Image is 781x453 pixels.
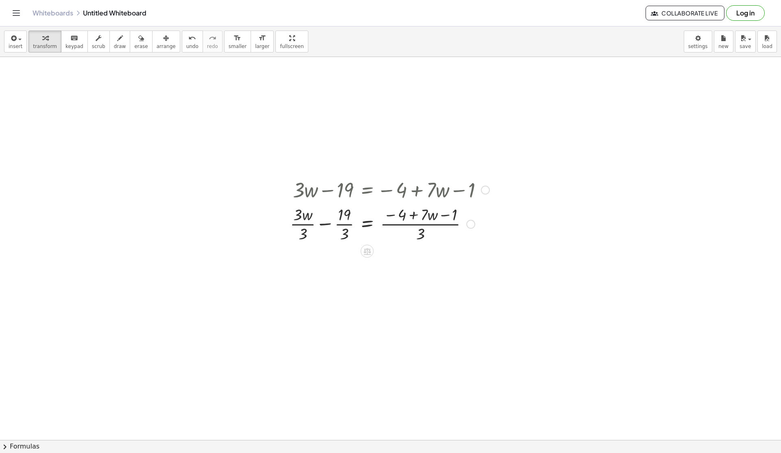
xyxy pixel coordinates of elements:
span: fullscreen [280,44,303,49]
button: Log in [726,5,765,21]
button: arrange [152,31,180,53]
span: arrange [157,44,176,49]
button: new [714,31,733,53]
span: keypad [65,44,83,49]
span: scrub [92,44,105,49]
span: smaller [229,44,247,49]
span: new [718,44,729,49]
button: fullscreen [275,31,308,53]
button: Toggle navigation [10,7,23,20]
span: save [740,44,751,49]
button: insert [4,31,27,53]
button: undoundo [182,31,203,53]
span: draw [114,44,126,49]
span: undo [186,44,199,49]
i: format_size [258,33,266,43]
span: load [762,44,772,49]
button: settings [684,31,712,53]
span: larger [255,44,269,49]
span: insert [9,44,22,49]
button: format_sizelarger [251,31,274,53]
a: Whiteboards [33,9,73,17]
button: Collaborate Live [646,6,724,20]
i: format_size [233,33,241,43]
button: redoredo [203,31,223,53]
i: undo [188,33,196,43]
button: scrub [87,31,110,53]
button: draw [109,31,131,53]
div: Apply the same math to both sides of the equation [361,245,374,258]
button: load [757,31,777,53]
button: transform [28,31,61,53]
button: format_sizesmaller [224,31,251,53]
i: keyboard [70,33,78,43]
span: settings [688,44,708,49]
i: redo [209,33,216,43]
span: Collaborate Live [652,9,718,17]
span: transform [33,44,57,49]
span: redo [207,44,218,49]
button: erase [130,31,152,53]
button: keyboardkeypad [61,31,88,53]
button: save [735,31,756,53]
span: erase [134,44,148,49]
